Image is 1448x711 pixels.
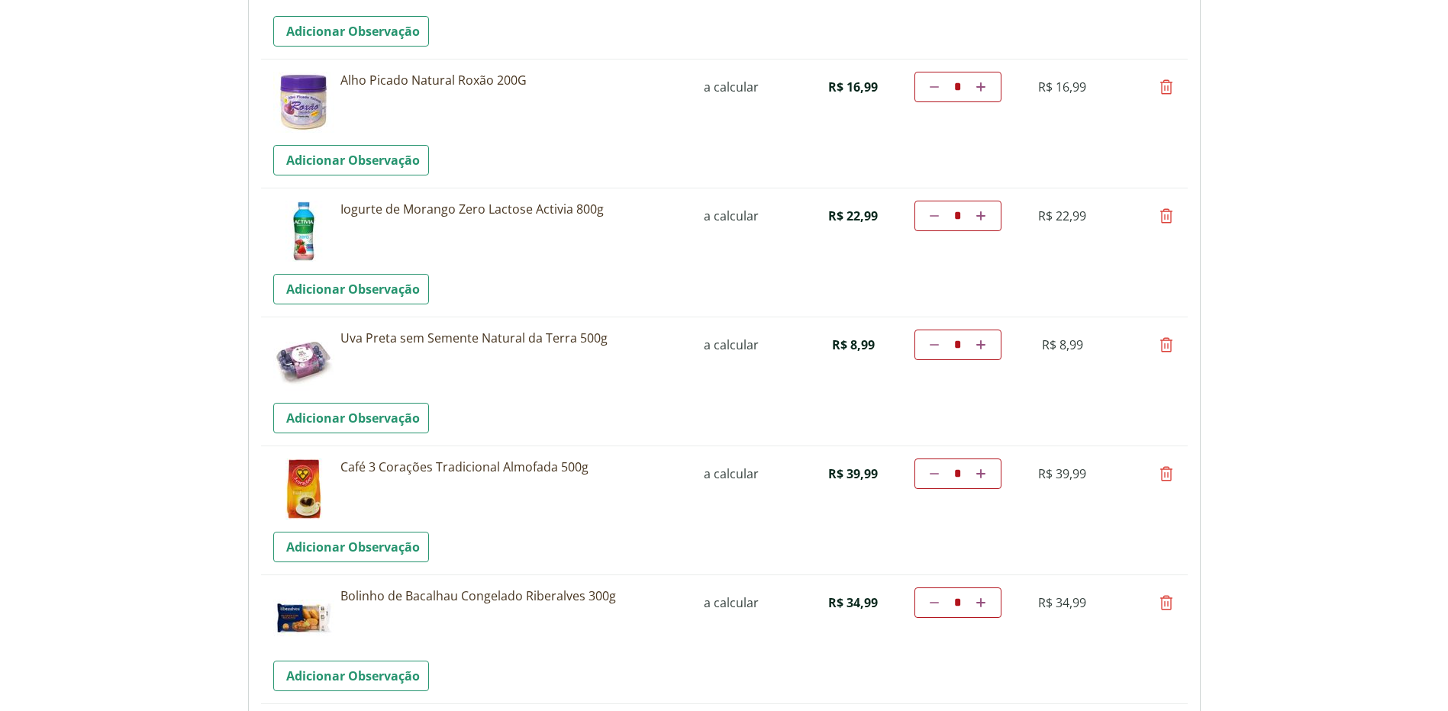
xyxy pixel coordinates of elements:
[1038,594,1086,611] span: R$ 34,99
[273,403,429,433] a: Adicionar Observação
[828,208,878,224] span: R$ 22,99
[273,532,429,562] a: Adicionar Observação
[273,72,334,133] img: Alho Picado Natural Roxão 200G
[273,274,429,304] a: Adicionar Observação
[704,465,759,482] span: a calcular
[273,458,334,520] img: Café 3 Corações Tradicional Almofada 500g
[828,465,878,482] span: R$ 39,99
[832,336,875,353] span: R$ 8,99
[340,330,676,346] a: Uva Preta sem Semente Natural da Terra 500g
[828,79,878,95] span: R$ 16,99
[340,587,676,604] a: Bolinho de Bacalhau Congelado Riberalves 300g
[273,330,334,391] img: Uva Preta sem Semente Natural da Terra 500g
[1042,336,1083,353] span: R$ 8,99
[340,72,676,88] a: Alho Picado Natural Roxão 200G
[340,458,676,475] a: Café 3 Corações Tradicional Almofada 500g
[340,201,676,217] a: Iogurte de Morango Zero Lactose Activia 800g
[704,79,759,95] span: a calcular
[1038,465,1086,482] span: R$ 39,99
[273,201,334,262] img: Iogurte de Morango Zero Lactose Activia 800g
[273,587,334,648] img: Bolinho de Bacalhau Congelado Riberalves 300g
[704,336,759,353] span: a calcular
[704,594,759,611] span: a calcular
[273,16,429,47] a: Adicionar Observação
[704,208,759,224] span: a calcular
[273,145,429,175] a: Adicionar Observação
[1038,208,1086,224] span: R$ 22,99
[828,594,878,611] span: R$ 34,99
[273,661,429,691] a: Adicionar Observação
[1038,79,1086,95] span: R$ 16,99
